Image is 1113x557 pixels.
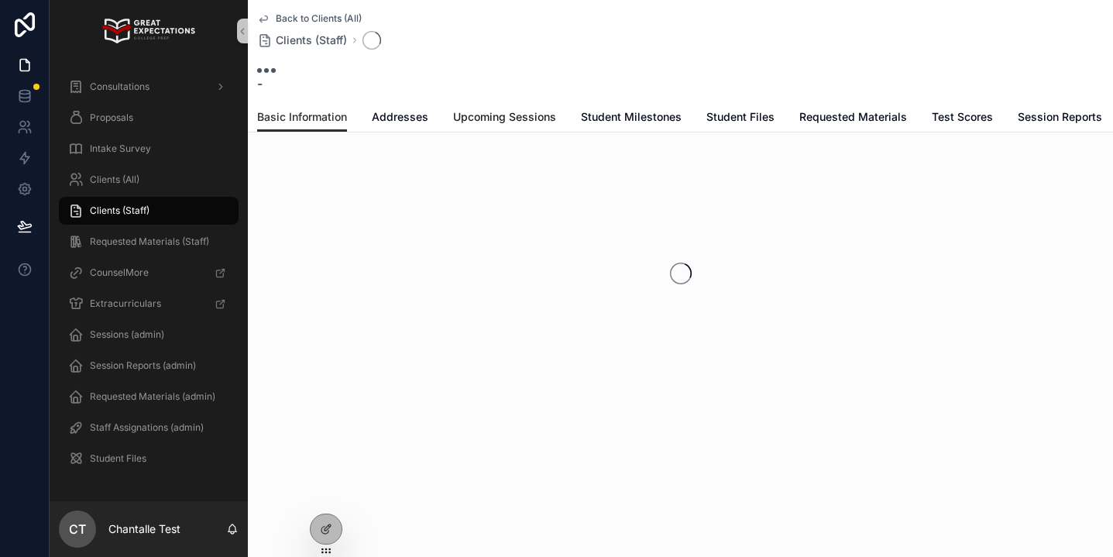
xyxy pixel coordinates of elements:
span: Back to Clients (All) [276,12,362,25]
a: Student Milestones [581,103,682,134]
span: Proposals [90,112,133,124]
span: Addresses [372,109,428,125]
span: Student Milestones [581,109,682,125]
a: Proposals [59,104,239,132]
a: Test Scores [932,103,993,134]
a: Requested Materials (Staff) [59,228,239,256]
a: Extracurriculars [59,290,239,318]
span: Session Reports (admin) [90,359,196,372]
span: Clients (Staff) [90,205,149,217]
div: scrollable content [50,62,248,493]
a: Clients (Staff) [257,33,347,48]
span: Basic Information [257,109,347,125]
a: Addresses [372,103,428,134]
a: Upcoming Sessions [453,103,556,134]
span: Consultations [90,81,149,93]
a: Back to Clients (All) [257,12,362,25]
a: Requested Materials (admin) [59,383,239,411]
a: Student Files [706,103,775,134]
a: Session Reports [1018,103,1102,134]
a: Sessions (admin) [59,321,239,349]
a: Intake Survey [59,135,239,163]
span: Requested Materials (admin) [90,390,215,403]
a: Clients (Staff) [59,197,239,225]
a: Basic Information [257,103,347,132]
a: Consultations [59,73,239,101]
img: App logo [102,19,194,43]
span: Staff Assignations (admin) [90,421,204,434]
a: Clients (All) [59,166,239,194]
a: CounselMore [59,259,239,287]
p: Chantalle Test [108,521,180,537]
span: Session Reports [1018,109,1102,125]
span: - [257,74,276,93]
span: Student Files [706,109,775,125]
a: Student Files [59,445,239,473]
span: Extracurriculars [90,297,161,310]
a: Requested Materials [799,103,907,134]
span: Clients (All) [90,174,139,186]
span: CounselMore [90,266,149,279]
span: Intake Survey [90,143,151,155]
span: Upcoming Sessions [453,109,556,125]
a: Session Reports (admin) [59,352,239,380]
span: Sessions (admin) [90,328,164,341]
span: Requested Materials [799,109,907,125]
span: CT [69,520,86,538]
span: Student Files [90,452,146,465]
a: Staff Assignations (admin) [59,414,239,442]
span: Test Scores [932,109,993,125]
span: Requested Materials (Staff) [90,236,209,248]
span: Clients (Staff) [276,33,347,48]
